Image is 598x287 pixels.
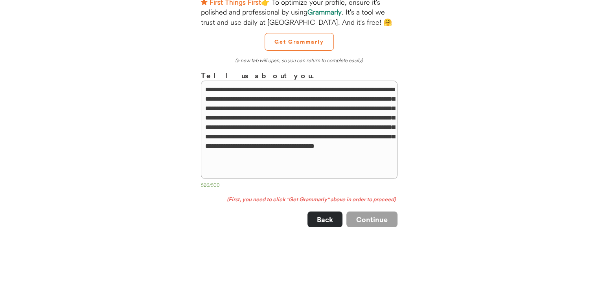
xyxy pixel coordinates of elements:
[265,33,334,51] button: Get Grammarly
[307,7,342,17] strong: Grammarly
[201,70,397,81] h3: Tell us about you.
[235,57,363,63] em: (a new tab will open, so you can return to complete easily)
[201,196,397,204] div: (First, you need to click "Get Grammarly" above in order to proceed)
[201,182,397,190] div: 526/500
[346,212,397,227] button: Continue
[307,212,342,227] button: Back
